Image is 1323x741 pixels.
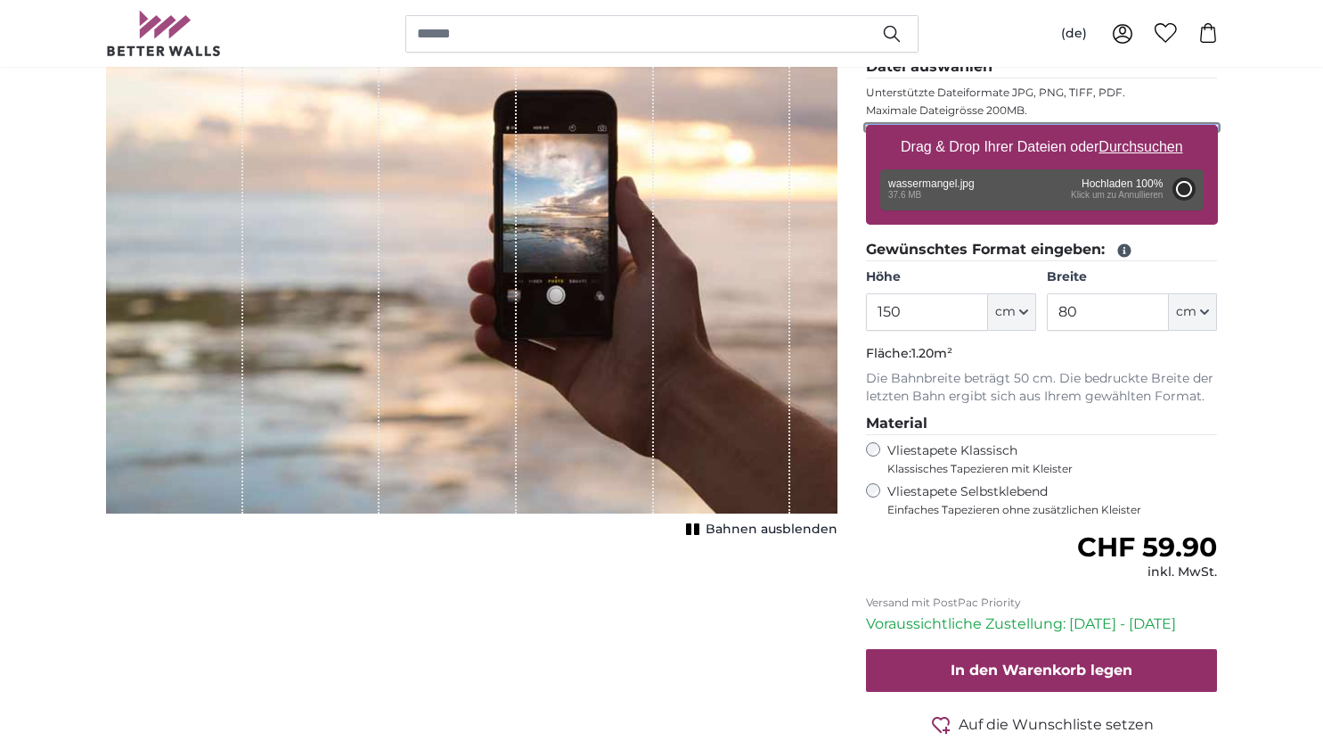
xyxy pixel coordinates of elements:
div: inkl. MwSt. [1077,564,1217,581]
p: Versand mit PostPac Priority [866,596,1218,610]
span: 1.20m² [911,345,952,361]
button: Auf die Wunschliste setzen [866,713,1218,736]
button: Bahnen ausblenden [681,517,837,542]
p: Voraussichtliche Zustellung: [DATE] - [DATE] [866,613,1218,635]
p: Die Bahnbreite beträgt 50 cm. Die bedruckte Breite der letzten Bahn ergibt sich aus Ihrem gewählt... [866,370,1218,406]
p: Fläche: [866,345,1218,363]
label: Breite [1047,268,1217,286]
p: Unterstützte Dateiformate JPG, PNG, TIFF, PDF. [866,86,1218,100]
p: Maximale Dateigrösse 200MB. [866,103,1218,118]
legend: Datei auswählen [866,56,1218,78]
span: Einfaches Tapezieren ohne zusätzlichen Kleister [887,503,1218,517]
label: Drag & Drop Ihrer Dateien oder [894,129,1190,165]
label: Höhe [866,268,1036,286]
span: Klassisches Tapezieren mit Kleister [887,462,1203,476]
span: CHF 59.90 [1077,531,1217,564]
label: Vliestapete Selbstklebend [887,483,1218,517]
button: (de) [1047,18,1101,50]
span: In den Warenkorb legen [951,662,1132,679]
button: cm [988,293,1036,331]
span: Bahnen ausblenden [706,521,837,539]
span: Auf die Wunschliste setzen [959,714,1154,736]
legend: Material [866,413,1218,435]
label: Vliestapete Klassisch [887,442,1203,476]
u: Durchsuchen [1098,139,1182,154]
span: cm [1176,303,1196,321]
span: cm [995,303,1016,321]
img: Betterwalls [106,11,222,56]
button: cm [1169,293,1217,331]
button: In den Warenkorb legen [866,649,1218,692]
legend: Gewünschtes Format eingeben: [866,239,1218,261]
